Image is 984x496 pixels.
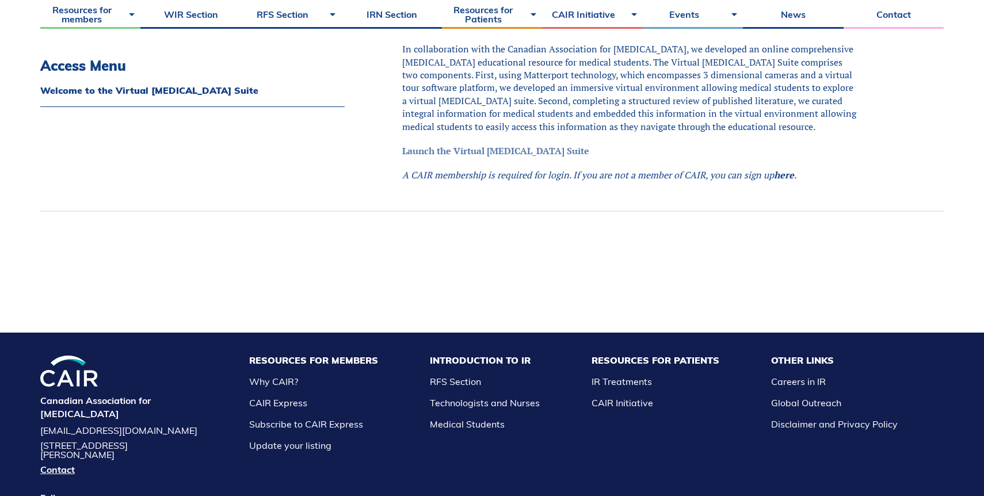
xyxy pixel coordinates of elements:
a: Subscribe to CAIR Express [249,418,363,430]
a: here [774,169,794,181]
a: Medical Students [430,418,505,430]
a: Global Outreach [771,397,841,409]
a: CAIR Express [249,397,307,409]
a: Technologists and Nurses [430,397,540,409]
a: Careers in IR [771,376,826,387]
em: A CAIR membership is required for login. If you are not a member of CAIR, you can sign up . [402,169,796,181]
a: Disclaimer and Privacy Policy [771,418,898,430]
a: [EMAIL_ADDRESS][DOMAIN_NAME] [40,426,197,435]
a: RFS Section [430,376,481,387]
a: IR Treatments [592,376,652,387]
a: Why CAIR? [249,376,298,387]
a: CAIR Initiative [592,397,653,409]
p: In collaboration with the Canadian Association for [MEDICAL_DATA], we developed an online compreh... [402,43,857,133]
a: Welcome to the Virtual [MEDICAL_DATA] Suite [40,86,345,95]
h4: Canadian Association for [MEDICAL_DATA] [40,394,197,420]
img: CIRA [40,356,98,387]
a: Launch the Virtual [MEDICAL_DATA] Suite [402,144,589,157]
h3: Access Menu [40,58,345,74]
a: Update your listing [249,440,331,451]
a: Contact [40,465,197,474]
address: [STREET_ADDRESS][PERSON_NAME] [40,441,197,459]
